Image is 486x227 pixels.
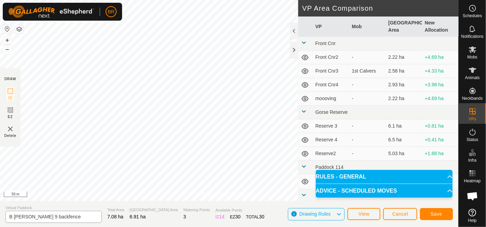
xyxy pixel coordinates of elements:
[468,117,476,121] span: VPs
[315,109,348,115] span: Gorse Reserve
[9,95,12,100] span: IZ
[422,17,458,37] th: New Allocation
[422,92,458,106] td: +4.69 ha
[352,81,383,88] div: -
[386,78,422,92] td: 2.93 ha
[352,67,383,75] div: 1st Calvers
[466,138,478,142] span: Status
[6,125,14,133] img: VP
[130,214,146,219] span: 6.91 ha
[386,64,422,78] td: 2.58 ha
[215,207,264,213] span: Available Points
[386,133,422,147] td: 6.5 ha
[383,208,417,220] button: Cancel
[259,214,264,219] span: 30
[386,119,422,133] td: 6.1 ha
[422,78,458,92] td: +3.98 ha
[302,4,458,12] h2: VP Area Comparison
[352,136,383,143] div: -
[465,76,480,80] span: Animals
[6,205,102,211] span: Virtual Paddock
[107,207,124,213] span: Total Area
[316,174,366,180] span: RULES - GENERAL
[299,211,331,217] span: Drawing Rules
[315,164,344,170] span: Paddock 114
[459,206,486,225] a: Help
[215,213,224,220] div: IZ
[386,51,422,64] td: 2.22 ha
[468,218,477,223] span: Help
[313,133,349,147] td: Reserve 4
[313,147,349,161] td: Reserve2
[462,186,483,206] div: Open chat
[230,213,241,220] div: EZ
[202,192,228,198] a: Privacy Policy
[313,78,349,92] td: Front Cnr4
[461,34,484,39] span: Notifications
[464,179,481,183] span: Heatmap
[431,211,442,217] span: Save
[8,6,94,18] img: Gallagher Logo
[107,214,123,219] span: 7.08 ha
[313,119,349,133] td: Reserve 3
[316,170,453,184] p-accordion-header: RULES - GENERAL
[358,211,369,217] span: View
[3,36,11,44] button: +
[422,51,458,64] td: +4.69 ha
[313,174,349,189] td: Training FH end flat
[352,150,383,157] div: -
[468,158,476,162] span: Infra
[313,51,349,64] td: Front Cnr2
[392,211,408,217] span: Cancel
[386,17,422,37] th: [GEOGRAPHIC_DATA] Area
[315,41,336,46] span: Front Cnr
[246,213,264,220] div: TOTAL
[349,17,386,37] th: Mob
[347,208,380,220] button: View
[219,214,225,219] span: 14
[3,45,11,53] button: –
[183,214,186,219] span: 3
[422,147,458,161] td: +1.88 ha
[313,92,349,106] td: moooving
[467,55,477,59] span: Mobs
[316,184,453,198] p-accordion-header: ADVICE - SCHEDULED MOVES
[386,92,422,106] td: 2.22 ha
[4,76,16,82] div: DRAW
[352,54,383,61] div: -
[236,192,256,198] a: Contact Us
[386,147,422,161] td: 5.03 ha
[316,188,397,194] span: ADVICE - SCHEDULED MOVES
[235,214,241,219] span: 30
[462,96,483,100] span: Neckbands
[422,64,458,78] td: +4.33 ha
[352,122,383,130] div: -
[3,25,11,33] button: Reset Map
[313,17,349,37] th: VP
[313,64,349,78] td: Front Cnr3
[420,208,453,220] button: Save
[130,207,178,213] span: [GEOGRAPHIC_DATA] Area
[422,133,458,147] td: +0.41 ha
[352,95,383,102] div: -
[15,25,23,33] button: Map Layers
[8,114,13,119] span: EZ
[108,8,114,15] span: BR
[183,207,210,213] span: Watering Points
[463,14,482,18] span: Schedules
[4,133,17,138] span: Delete
[422,119,458,133] td: +0.81 ha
